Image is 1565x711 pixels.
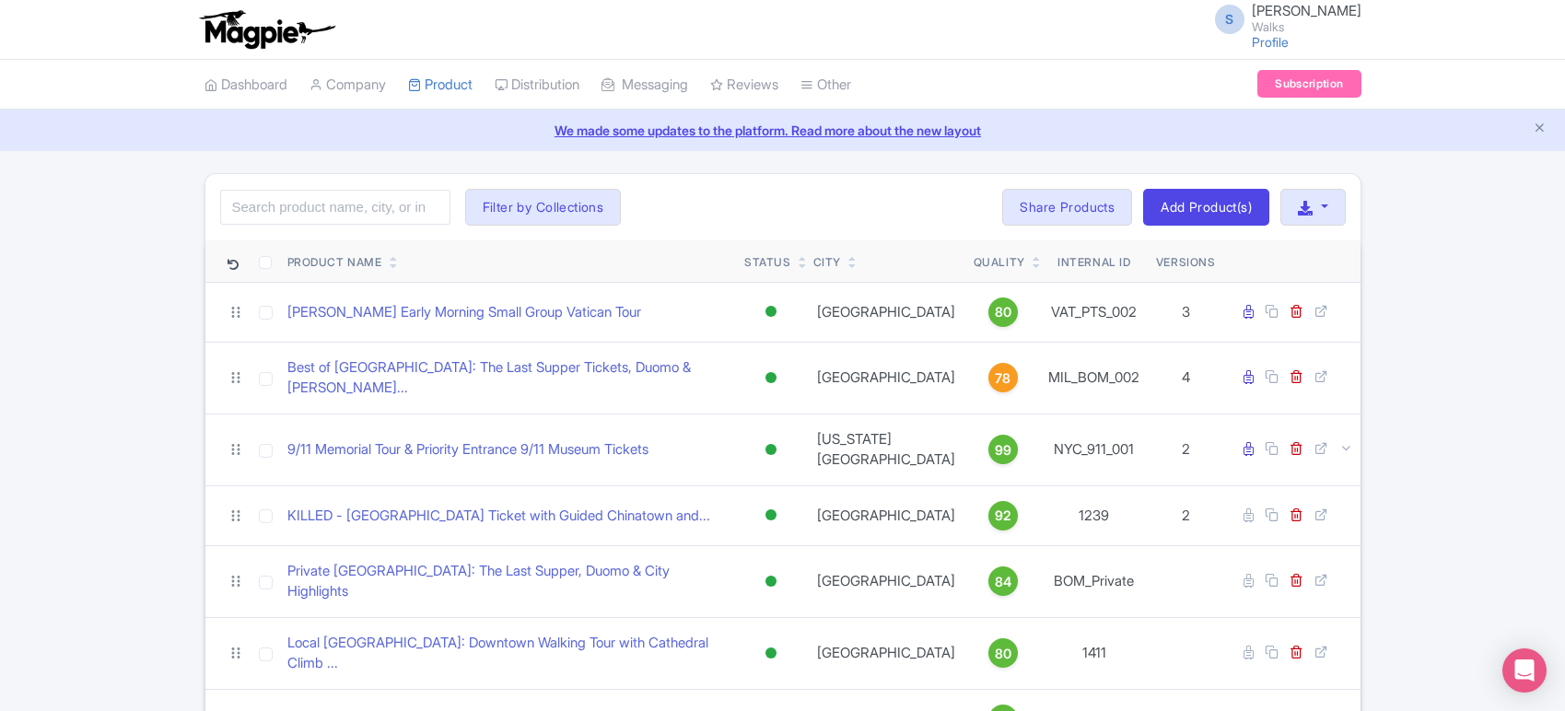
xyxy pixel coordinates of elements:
span: 84 [995,572,1011,592]
a: KILLED - [GEOGRAPHIC_DATA] Ticket with Guided Chinatown and... [287,506,710,527]
td: [GEOGRAPHIC_DATA] [806,485,966,545]
th: Internal ID [1040,240,1149,283]
a: S [PERSON_NAME] Walks [1204,4,1361,33]
span: 4 [1182,368,1190,386]
th: Versions [1149,240,1223,283]
div: Status [744,254,791,271]
td: [US_STATE][GEOGRAPHIC_DATA] [806,414,966,485]
a: 92 [974,501,1033,530]
a: Profile [1252,34,1289,50]
td: NYC_911_001 [1040,414,1149,485]
span: 78 [995,368,1010,389]
span: 2 [1182,507,1190,524]
span: [PERSON_NAME] [1252,2,1361,19]
td: VAT_PTS_002 [1040,282,1149,342]
small: Walks [1252,21,1361,33]
a: Dashboard [204,60,287,111]
td: 1411 [1040,617,1149,689]
div: City [813,254,841,271]
a: 99 [974,435,1033,464]
td: [GEOGRAPHIC_DATA] [806,282,966,342]
a: 80 [974,297,1033,327]
div: Active [762,437,780,463]
button: Filter by Collections [465,189,622,226]
a: Add Product(s) [1143,189,1269,226]
a: 80 [974,638,1033,668]
a: 9/11 Memorial Tour & Priority Entrance 9/11 Museum Tickets [287,439,648,460]
div: Active [762,640,780,667]
td: BOM_Private [1040,545,1149,617]
a: Best of [GEOGRAPHIC_DATA]: The Last Supper Tickets, Duomo & [PERSON_NAME]... [287,357,730,399]
span: 2 [1182,440,1190,458]
a: Company [309,60,386,111]
span: S [1215,5,1244,34]
a: Other [800,60,851,111]
div: Active [762,568,780,595]
input: Search product name, city, or interal id [220,190,450,225]
td: [GEOGRAPHIC_DATA] [806,342,966,414]
div: Active [762,298,780,325]
td: [GEOGRAPHIC_DATA] [806,617,966,689]
span: 99 [995,440,1011,460]
td: MIL_BOM_002 [1040,342,1149,414]
a: Local [GEOGRAPHIC_DATA]: Downtown Walking Tour with Cathedral Climb ... [287,633,730,674]
td: [GEOGRAPHIC_DATA] [806,545,966,617]
span: 92 [995,506,1011,526]
button: Close announcement [1533,119,1547,140]
span: 80 [995,302,1011,322]
a: Messaging [601,60,688,111]
a: Product [408,60,473,111]
a: Subscription [1257,70,1361,98]
td: 1239 [1040,485,1149,545]
div: Product Name [287,254,382,271]
a: We made some updates to the platform. Read more about the new layout [11,121,1554,140]
a: Distribution [495,60,579,111]
a: 78 [974,363,1033,392]
a: Share Products [1002,189,1132,226]
div: Active [762,365,780,391]
a: 84 [974,566,1033,596]
div: Open Intercom Messenger [1502,648,1547,693]
div: Quality [974,254,1025,271]
span: 3 [1182,303,1190,321]
span: 80 [995,644,1011,664]
a: Reviews [710,60,778,111]
a: Private [GEOGRAPHIC_DATA]: The Last Supper, Duomo & City Highlights [287,561,730,602]
img: logo-ab69f6fb50320c5b225c76a69d11143b.png [195,9,338,50]
a: [PERSON_NAME] Early Morning Small Group Vatican Tour [287,302,641,323]
div: Active [762,502,780,529]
